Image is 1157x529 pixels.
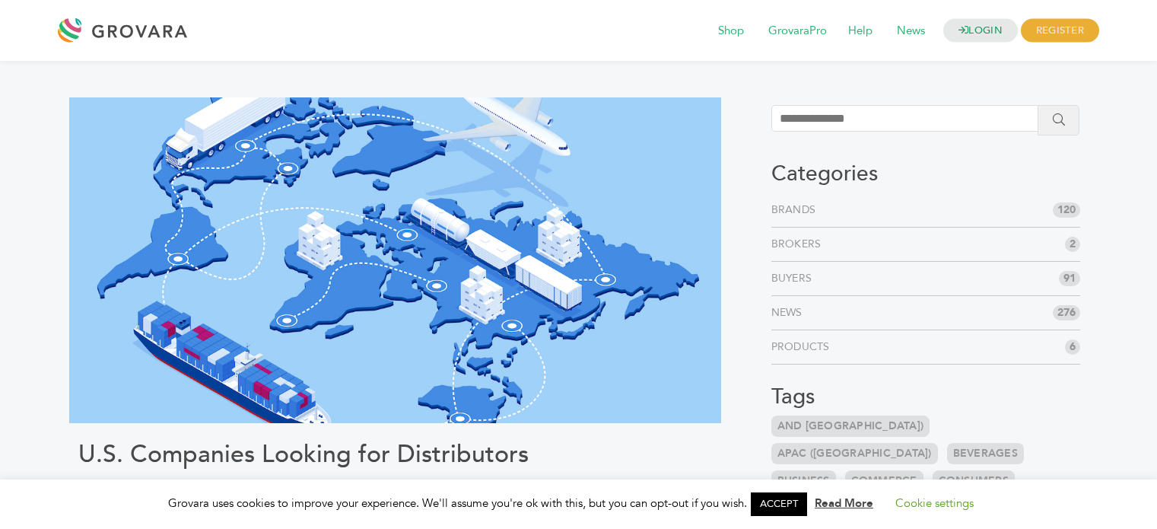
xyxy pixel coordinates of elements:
[838,23,883,40] a: Help
[771,271,818,286] a: Buyers
[771,384,1080,410] h3: Tags
[845,470,923,492] a: Commerce
[886,23,936,40] a: News
[947,443,1024,464] a: Beverages
[771,416,930,437] a: and [GEOGRAPHIC_DATA])
[1021,19,1099,43] span: REGISTER
[771,470,836,492] a: Business
[758,17,838,46] span: GrovaraPro
[1059,271,1080,286] span: 91
[1065,339,1080,355] span: 6
[1053,305,1080,320] span: 276
[1053,202,1080,218] span: 120
[758,23,838,40] a: GrovaraPro
[168,496,989,511] span: Grovara uses cookies to improve your experience. We'll assume you're ok with this, but you can op...
[943,19,1018,43] a: LOGIN
[771,339,836,355] a: Products
[707,23,755,40] a: Shop
[78,440,712,469] h1: U.S. Companies Looking for Distributors
[707,17,755,46] span: Shop
[815,496,873,511] a: Read More
[1065,237,1080,252] span: 2
[895,496,974,511] a: Cookie settings
[838,17,883,46] span: Help
[751,492,807,516] a: ACCEPT
[886,17,936,46] span: News
[771,202,822,218] a: Brands
[771,305,809,320] a: News
[771,237,828,252] a: Brokers
[771,443,938,464] a: APAC ([GEOGRAPHIC_DATA])
[771,161,1080,187] h3: Categories
[933,470,1015,492] a: Consumers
